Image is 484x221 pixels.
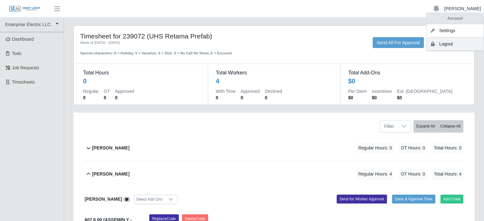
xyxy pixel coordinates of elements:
dt: Total Workers [216,69,333,77]
div: 0 [83,77,87,86]
dt: Total Hours [83,69,200,77]
button: Send for Worker Approval [337,195,387,204]
span: Total Hours: 4 [432,169,463,179]
a: [PERSON_NAME] [444,5,481,12]
dt: Approved [115,88,134,94]
div: bulk actions [413,120,463,133]
button: Add Code [440,195,464,204]
strong: Account [447,16,463,21]
dd: 0 [241,94,260,101]
dt: With Time [216,88,235,94]
dd: 0 [265,94,282,101]
span: Job Requests [12,65,39,70]
dd: 0 [115,94,134,101]
dt: OT [104,88,110,94]
a: Settings [426,24,484,38]
span: Dashboard [12,37,34,42]
dd: 0 [104,94,110,101]
div: Select Add Ons [134,195,165,204]
dd: $0 [397,94,452,101]
b: [PERSON_NAME] [92,171,130,177]
span: Total Hours: 0 [432,143,463,153]
button: Collapse All [437,120,463,133]
button: [PERSON_NAME] Regular Hours: 4 OT Hours: 0 Total Hours: 4 [85,161,463,187]
span: Timesheets [12,79,35,85]
span: OT Hours: 0 [399,143,427,153]
div: Special characters: H = Holiday, V = Vacation, S = Sick, X = No Call No Show, E = Excused [80,45,236,56]
dt: Est. [GEOGRAPHIC_DATA] [397,88,452,94]
div: 4 [216,77,219,86]
button: Save & Approve Time [392,195,435,204]
dd: $0 [372,94,392,101]
b: [PERSON_NAME] [92,145,130,151]
dt: Incentives [372,88,392,94]
img: SLM Logo [9,5,41,12]
dd: 0 [83,94,99,101]
dt: Total Add-Ons [348,69,465,77]
button: Expand All [413,120,438,133]
div: Week of [DATE] - [DATE] [80,40,236,45]
a: View/Edit Notes [123,197,130,202]
dd: $0 [348,94,367,101]
button: [PERSON_NAME] Regular Hours: 0 OT Hours: 0 Total Hours: 0 [85,135,463,161]
b: [PERSON_NAME] [85,197,122,202]
a: Logout [426,38,484,51]
span: Regular Hours: 4 [356,169,394,179]
dt: Approved [241,88,260,94]
h4: Timesheet for 239072 (UHS Retama Prefab) [80,32,236,40]
span: Regular Hours: 0 [356,143,394,153]
div: $0 [348,77,355,86]
dt: Per Diem [348,88,367,94]
dt: Declined [265,88,282,94]
button: Send All For Approval [373,37,424,48]
span: Todo [12,51,22,56]
dd: 0 [216,94,235,101]
span: Filter [380,121,398,132]
span: OT Hours: 0 [399,169,427,179]
dt: Regular [83,88,99,94]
